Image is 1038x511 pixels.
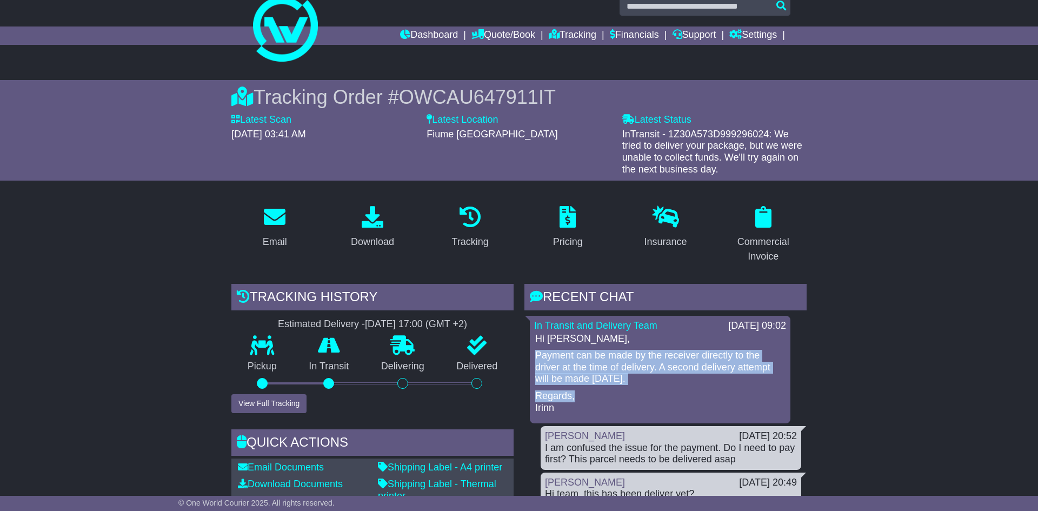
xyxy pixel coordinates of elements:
span: Fiume [GEOGRAPHIC_DATA] [427,129,557,140]
a: Pricing [546,202,590,253]
a: Insurance [637,202,694,253]
a: Shipping Label - A4 printer [378,462,502,473]
a: [PERSON_NAME] [545,430,625,441]
a: Email [256,202,294,253]
div: [DATE] 20:49 [739,477,797,489]
div: Tracking [452,235,489,249]
span: [DATE] 03:41 AM [231,129,306,140]
a: Shipping Label - Thermal printer [378,479,496,501]
a: [PERSON_NAME] [545,477,625,488]
span: OWCAU647911IT [399,86,556,108]
div: Tracking Order # [231,85,807,109]
div: Commercial Invoice [727,235,800,264]
a: Settings [729,26,777,45]
a: Download Documents [238,479,343,489]
span: © One World Courier 2025. All rights reserved. [178,499,335,507]
a: Quote/Book [471,26,535,45]
a: Financials [610,26,659,45]
p: Hi [PERSON_NAME], [535,333,785,345]
div: I am confused the issue for the payment. Do I need to pay first? This parcel needs to be delivere... [545,442,797,466]
p: In Transit [293,361,365,373]
div: Tracking history [231,284,514,313]
div: RECENT CHAT [524,284,807,313]
p: Delivered [441,361,514,373]
p: Pickup [231,361,293,373]
p: Payment can be made by the receiver directly to the driver at the time of delivery. A second deli... [535,350,785,385]
div: [DATE] 20:52 [739,430,797,442]
a: In Transit and Delivery Team [534,320,657,331]
a: Commercial Invoice [720,202,807,268]
div: [DATE] 09:02 [728,320,786,332]
div: Quick Actions [231,429,514,459]
a: Dashboard [400,26,458,45]
label: Latest Location [427,114,498,126]
div: Hi team, this has been deliver yet? [545,488,797,500]
p: Delivering [365,361,441,373]
p: Regards, Irinn [535,390,785,414]
button: View Full Tracking [231,394,307,413]
a: Support [673,26,716,45]
a: Email Documents [238,462,324,473]
div: Pricing [553,235,583,249]
a: Tracking [445,202,496,253]
div: Estimated Delivery - [231,318,514,330]
label: Latest Status [622,114,691,126]
label: Latest Scan [231,114,291,126]
a: Tracking [549,26,596,45]
div: Insurance [644,235,687,249]
span: InTransit - 1Z30A573D999296024: We tried to deliver your package, but we were unable to collect f... [622,129,802,175]
a: Download [344,202,401,253]
div: Email [263,235,287,249]
div: Download [351,235,394,249]
div: [DATE] 17:00 (GMT +2) [365,318,467,330]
